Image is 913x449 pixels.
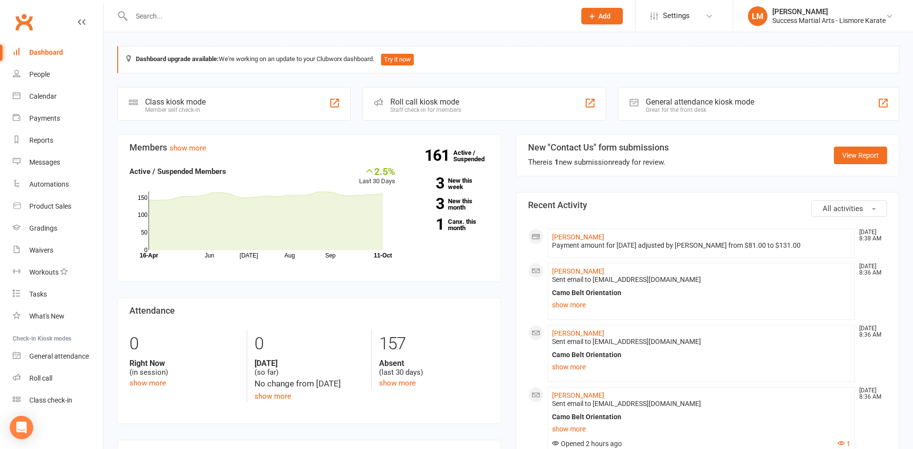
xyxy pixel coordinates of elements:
a: [PERSON_NAME] [552,267,604,275]
div: (in session) [129,359,239,377]
div: Product Sales [29,202,71,210]
a: show more [129,379,166,387]
div: LM [748,6,767,26]
div: Staff check-in for members [390,107,461,113]
div: Tasks [29,290,47,298]
button: Try it now [381,54,414,65]
div: 157 [379,329,488,359]
a: [PERSON_NAME] [552,391,604,399]
a: show more [552,298,851,312]
a: Dashboard [13,42,103,64]
strong: Active / Suspended Members [129,167,226,176]
button: 1 [838,440,850,448]
div: Payment amount for [DATE] adjusted by [PERSON_NAME] from $81.00 to $131.00 [552,241,851,250]
div: Camo Belt Orientation [552,413,851,421]
span: Opened 2 hours ago [552,440,622,448]
a: 3New this month [410,198,488,211]
div: Workouts [29,268,59,276]
a: show more [170,144,206,152]
h3: Attendance [129,306,489,316]
div: Class kiosk mode [145,97,206,107]
time: [DATE] 8:36 AM [854,325,887,338]
span: Sent email to [EMAIL_ADDRESS][DOMAIN_NAME] [552,338,701,345]
div: (last 30 days) [379,359,488,377]
div: Calendar [29,92,57,100]
div: Dashboard [29,48,63,56]
a: Gradings [13,217,103,239]
div: (so far) [255,359,364,377]
button: All activities [811,200,887,217]
a: [PERSON_NAME] [552,233,604,241]
div: Reports [29,136,53,144]
strong: 161 [425,148,453,163]
a: 1Canx. this month [410,218,488,231]
a: [PERSON_NAME] [552,329,604,337]
input: Search... [128,9,569,23]
div: Success Martial Arts - Lismore Karate [772,16,886,25]
h3: Members [129,143,489,152]
strong: Right Now [129,359,239,368]
div: Automations [29,180,69,188]
div: People [29,70,50,78]
a: 3New this week [410,177,488,190]
div: Waivers [29,246,53,254]
a: People [13,64,103,86]
div: Camo Belt Orientation [552,351,851,359]
a: Calendar [13,86,103,107]
div: 2.5% [359,166,395,176]
strong: 3 [410,196,444,211]
div: 0 [129,329,239,359]
div: Payments [29,114,60,122]
div: General attendance [29,352,89,360]
a: 161Active / Suspended [453,142,496,170]
div: General attendance kiosk mode [646,97,754,107]
a: Payments [13,107,103,129]
h3: New "Contact Us" form submissions [528,143,669,152]
div: Class check-in [29,396,72,404]
div: No change from [DATE] [255,377,364,390]
a: View Report [834,147,887,164]
span: Sent email to [EMAIL_ADDRESS][DOMAIN_NAME] [552,400,701,407]
time: [DATE] 8:38 AM [854,229,887,242]
div: 0 [255,329,364,359]
div: Messages [29,158,60,166]
span: All activities [823,204,863,213]
button: Add [581,8,623,24]
div: Member self check-in [145,107,206,113]
a: show more [255,392,291,401]
div: There is new submission ready for review. [528,156,669,168]
span: Add [598,12,611,20]
strong: 1 [410,217,444,232]
div: Camo Belt Orientation [552,289,851,297]
div: Roll call kiosk mode [390,97,461,107]
div: Open Intercom Messenger [10,416,33,439]
div: Last 30 Days [359,166,395,187]
strong: 3 [410,176,444,191]
a: Reports [13,129,103,151]
strong: 1 [554,158,559,167]
time: [DATE] 8:36 AM [854,387,887,400]
a: Waivers [13,239,103,261]
div: Gradings [29,224,57,232]
a: General attendance kiosk mode [13,345,103,367]
a: show more [379,379,416,387]
time: [DATE] 8:36 AM [854,263,887,276]
a: Automations [13,173,103,195]
span: Settings [663,5,690,27]
div: Great for the front desk [646,107,754,113]
div: What's New [29,312,64,320]
h3: Recent Activity [528,200,888,210]
a: Class kiosk mode [13,389,103,411]
a: Workouts [13,261,103,283]
a: Messages [13,151,103,173]
a: show more [552,360,851,374]
strong: Dashboard upgrade available: [136,55,219,63]
a: Clubworx [12,10,36,34]
strong: [DATE] [255,359,364,368]
a: show more [552,422,851,436]
a: Tasks [13,283,103,305]
strong: Absent [379,359,488,368]
div: We're working on an update to your Clubworx dashboard. [117,46,899,73]
div: Roll call [29,374,52,382]
a: What's New [13,305,103,327]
